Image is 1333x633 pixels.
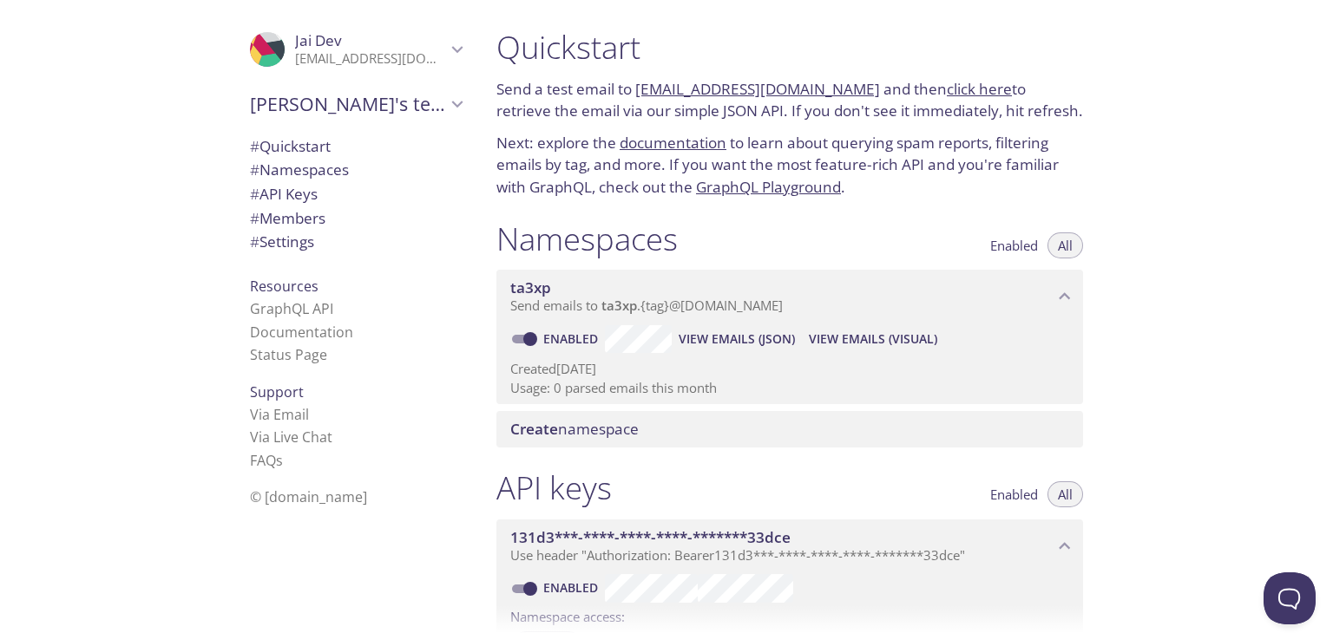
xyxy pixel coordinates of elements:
[250,427,332,447] a: Via Live Chat
[980,481,1048,507] button: Enabled
[236,134,476,159] div: Quickstart
[541,579,605,596] a: Enabled
[236,82,476,127] div: Jai's team
[250,382,304,401] span: Support
[510,419,558,439] span: Create
[980,232,1048,258] button: Enabled
[236,21,476,78] div: Jai Dev
[250,405,309,424] a: Via Email
[250,232,259,251] span: #
[679,329,795,349] span: View Emails (JSON)
[250,184,318,204] span: API Keys
[250,92,446,116] span: [PERSON_NAME]'s team
[510,360,1069,378] p: Created [DATE]
[510,297,783,314] span: Send emails to . {tag} @[DOMAIN_NAME]
[236,206,476,231] div: Members
[250,323,353,342] a: Documentation
[1264,572,1316,624] iframe: Help Scout Beacon - Open
[250,136,259,156] span: #
[250,160,349,179] span: Namespaces
[250,208,325,228] span: Members
[250,184,259,204] span: #
[496,468,612,507] h1: API keys
[250,451,283,470] a: FAQ
[541,330,605,347] a: Enabled
[496,28,1083,67] h1: Quickstart
[250,208,259,228] span: #
[496,132,1083,199] p: Next: explore the to learn about querying spam reports, filtering emails by tag, and more. If you...
[295,50,446,68] p: [EMAIL_ADDRESS][DOMAIN_NAME]
[496,270,1083,323] div: ta3xp namespace
[250,345,327,364] a: Status Page
[510,419,639,439] span: namespace
[276,451,283,470] span: s
[635,79,880,99] a: [EMAIL_ADDRESS][DOMAIN_NAME]
[236,182,476,206] div: API Keys
[250,136,331,156] span: Quickstart
[250,160,259,179] span: #
[250,487,367,506] span: © [DOMAIN_NAME]
[496,219,678,258] h1: Namespaces
[1047,481,1083,507] button: All
[250,299,333,318] a: GraphQL API
[696,177,841,197] a: GraphQL Playground
[250,232,314,251] span: Settings
[496,78,1083,122] p: Send a test email to and then to retrieve the email via our simple JSON API. If you don't see it ...
[802,325,944,353] button: View Emails (Visual)
[510,379,1069,397] p: Usage: 0 parsed emails this month
[601,297,637,314] span: ta3xp
[496,411,1083,447] div: Create namespace
[809,329,937,349] span: View Emails (Visual)
[1047,232,1083,258] button: All
[620,133,726,153] a: documentation
[672,325,802,353] button: View Emails (JSON)
[236,158,476,182] div: Namespaces
[236,230,476,254] div: Team Settings
[947,79,1012,99] a: click here
[295,30,342,50] span: Jai Dev
[510,603,625,628] label: Namespace access:
[250,277,318,296] span: Resources
[510,277,551,297] span: ta3xp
